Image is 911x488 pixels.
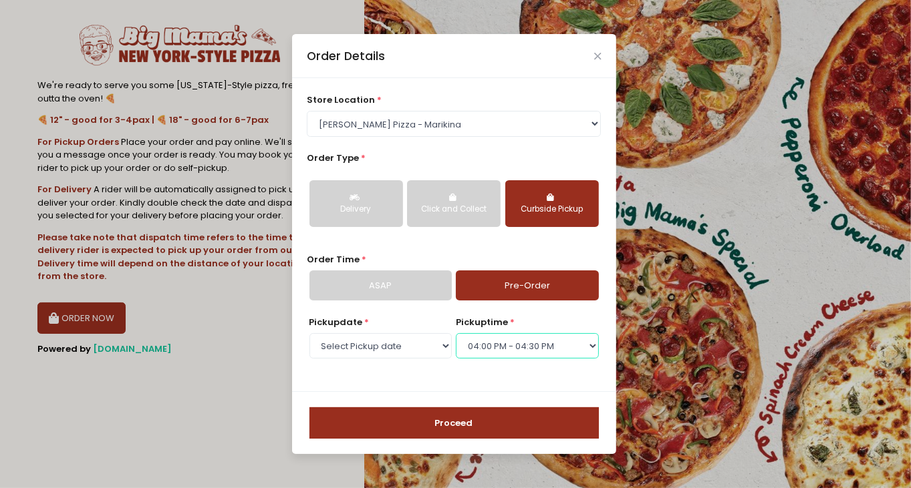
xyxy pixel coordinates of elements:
[309,270,452,301] a: ASAP
[515,204,590,216] div: Curbside Pickup
[594,53,601,59] button: Close
[456,316,508,328] span: pickup time
[319,204,394,216] div: Delivery
[309,407,599,439] button: Proceed
[416,204,491,216] div: Click and Collect
[309,316,363,328] span: Pickup date
[407,180,501,227] button: Click and Collect
[505,180,599,227] button: Curbside Pickup
[309,180,403,227] button: Delivery
[307,93,375,106] span: store location
[307,253,360,266] span: Order Time
[456,270,598,301] a: Pre-Order
[307,47,385,65] div: Order Details
[307,152,359,164] span: Order Type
